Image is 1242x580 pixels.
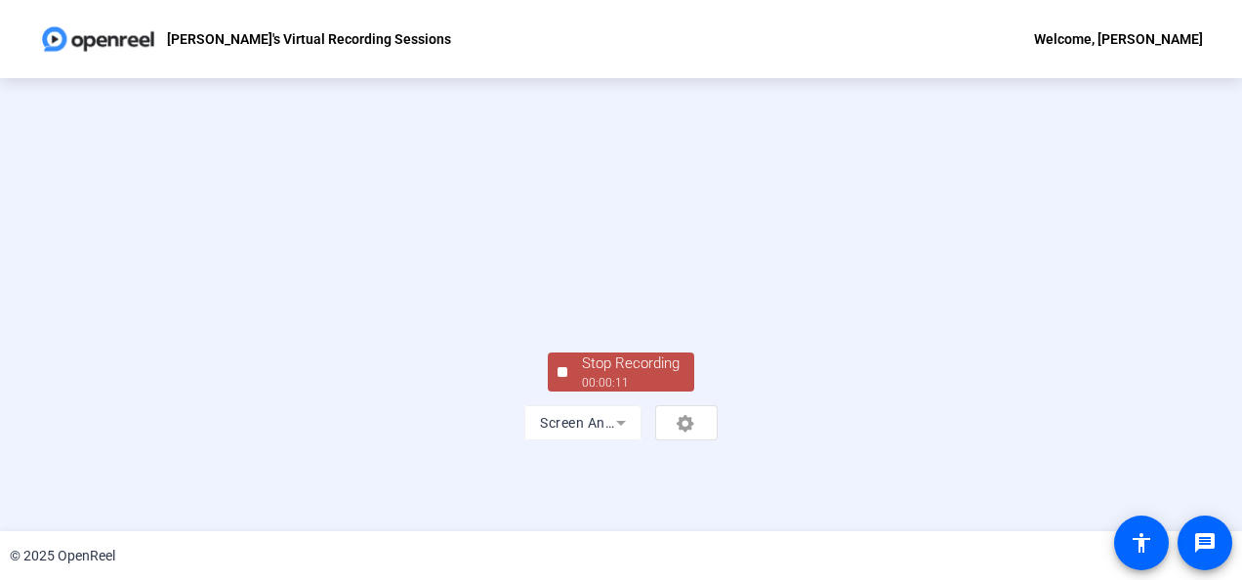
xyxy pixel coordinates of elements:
[582,352,680,375] div: Stop Recording
[1130,531,1153,555] mat-icon: accessibility
[582,374,680,392] div: 00:00:11
[1034,27,1203,51] div: Welcome, [PERSON_NAME]
[39,20,157,59] img: OpenReel logo
[10,546,115,566] div: © 2025 OpenReel
[548,352,694,393] button: Stop Recording00:00:11
[1193,531,1217,555] mat-icon: message
[167,27,451,51] p: [PERSON_NAME]'s Virtual Recording Sessions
